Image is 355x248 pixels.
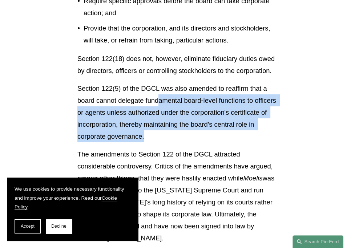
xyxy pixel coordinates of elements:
[77,53,278,77] p: Section 122(18) does not, however, eliminate fiduciary duties owed by directors, officers or cont...
[46,219,72,233] button: Decline
[84,22,278,46] p: Provide that the corporation, and its directors and stockholders, will take, or refrain from taki...
[77,82,278,142] p: Section 122(5) of the DGCL was also amended to reaffirm that a board cannot delegate fundamental ...
[51,224,66,229] span: Decline
[15,185,131,212] p: We use cookies to provide necessary functionality and improve your experience. Read our .
[21,224,35,229] span: Accept
[293,235,343,248] a: Search this site
[77,148,278,244] p: The amendments to Section 122 of the DGCL attracted considerable controversy. Critics of the amen...
[15,219,41,233] button: Accept
[7,178,138,241] section: Cookie banner
[243,174,262,182] em: Moelis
